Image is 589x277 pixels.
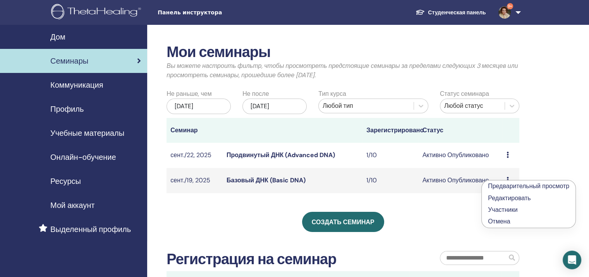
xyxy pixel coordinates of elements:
[167,118,223,143] th: Семинар
[419,118,503,143] th: Статус
[563,251,581,269] div: Open Intercom Messenger
[50,127,124,139] span: Учебные материалы
[167,43,519,61] h2: Мои семинары
[167,99,231,114] div: [DATE]
[50,103,84,115] span: Профиль
[50,223,131,235] span: Выделенный профиль
[419,143,503,168] td: Активно Опубликовано
[50,31,65,43] span: Дом
[444,101,501,111] div: Любой статус
[488,206,517,214] a: Участники
[419,168,503,193] td: Активно Опубликовано
[362,118,419,143] th: Зарегистрировано
[362,143,419,168] td: 1/10
[242,99,307,114] div: [DATE]
[50,151,116,163] span: Онлайн-обучение
[227,151,335,159] a: Продвинутый ДНК (Advanced DNA)
[167,143,223,168] td: сент./22, 2025
[167,251,336,268] h2: Регистрация на семинар
[318,89,346,99] label: Тип курса
[50,79,103,91] span: Коммуникация
[498,6,511,19] img: default.jpg
[507,3,513,9] span: 9+
[302,212,384,232] a: Создать семинар
[242,89,269,99] label: Не после
[312,218,374,226] span: Создать семинар
[167,168,223,193] td: сент./19, 2025
[488,182,569,190] a: Предварительный просмотр
[227,176,306,184] a: Базовый ДНК (Basic DNA)
[50,175,81,187] span: Ресурсы
[50,199,94,211] span: Мой аккаунт
[158,9,274,17] span: Панель инструктора
[488,217,569,226] p: Отмена
[362,168,419,193] td: 1/10
[416,9,425,16] img: graduation-cap-white.svg
[409,5,492,20] a: Студенческая панель
[167,61,519,80] p: Вы можете настроить фильтр, чтобы просмотреть предстоящие семинары за пределами следующих 3 месяц...
[51,4,144,21] img: logo.png
[167,89,211,99] label: Не раньше, чем
[488,194,531,202] a: Редактировать
[323,101,410,111] div: Любой тип
[440,89,489,99] label: Статус семинара
[50,55,88,67] span: Семинары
